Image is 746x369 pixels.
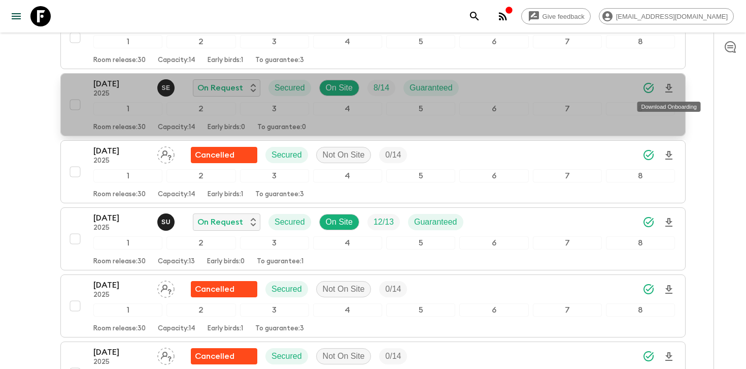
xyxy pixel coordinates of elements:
[537,13,590,20] span: Give feedback
[60,6,686,69] button: [DATE]2025Assign pack leaderFlash Pack cancellationSecuredNot On SiteTrip Fill12345678Room releas...
[386,236,455,250] div: 5
[60,274,686,337] button: [DATE]2025Assign pack leaderFlash Pack cancellationSecuredNot On SiteTrip Fill12345678Room releas...
[374,82,389,94] p: 8 / 14
[379,147,407,163] div: Trip Fill
[313,169,382,182] div: 4
[166,35,235,48] div: 2
[157,213,177,231] button: SU
[272,350,302,362] p: Secured
[157,351,175,359] span: Assign pack leader
[166,236,235,250] div: 2
[195,283,234,295] p: Cancelled
[414,216,457,228] p: Guaranteed
[663,284,675,296] svg: Download Onboarding
[521,8,591,24] a: Give feedback
[208,56,243,65] p: Early birds: 1
[386,169,455,182] div: 5
[663,149,675,162] svg: Download Onboarding
[240,102,309,115] div: 3
[326,216,353,228] p: On Site
[191,281,257,297] div: Flash Pack cancellation
[60,140,686,203] button: [DATE]2025Assign pack leaderFlash Pack cancellationSecuredNot On SiteTrip Fill12345678Room releas...
[93,78,149,90] p: [DATE]
[93,279,149,291] p: [DATE]
[533,236,602,250] div: 7
[386,102,455,115] div: 5
[240,236,309,250] div: 3
[533,303,602,317] div: 7
[240,303,309,317] div: 3
[158,258,195,266] p: Capacity: 13
[158,191,195,199] p: Capacity: 14
[459,102,528,115] div: 6
[255,191,304,199] p: To guarantee: 3
[93,258,146,266] p: Room release: 30
[257,258,303,266] p: To guarantee: 1
[316,281,371,297] div: Not On Site
[663,351,675,363] svg: Download Onboarding
[323,350,365,362] p: Not On Site
[157,149,175,158] span: Assign pack leader
[374,216,394,228] p: 12 / 13
[323,283,365,295] p: Not On Site
[6,6,26,26] button: menu
[93,212,149,224] p: [DATE]
[313,303,382,317] div: 4
[157,217,177,225] span: Sefa Uz
[255,56,304,65] p: To guarantee: 3
[326,82,353,94] p: On Site
[93,145,149,157] p: [DATE]
[197,82,243,94] p: On Request
[386,35,455,48] div: 5
[197,216,243,228] p: On Request
[157,82,177,90] span: Süleyman Erköse
[166,169,235,182] div: 2
[642,350,655,362] svg: Synced Successfully
[158,325,195,333] p: Capacity: 14
[195,350,234,362] p: Cancelled
[208,124,245,132] p: Early birds: 0
[385,350,401,362] p: 0 / 14
[157,79,177,97] button: SE
[533,169,602,182] div: 7
[195,149,234,161] p: Cancelled
[533,102,602,115] div: 7
[459,35,528,48] div: 6
[379,348,407,364] div: Trip Fill
[257,124,306,132] p: To guarantee: 0
[275,82,305,94] p: Secured
[161,218,171,226] p: S U
[611,13,733,20] span: [EMAIL_ADDRESS][DOMAIN_NAME]
[208,191,243,199] p: Early birds: 1
[265,348,308,364] div: Secured
[166,303,235,317] div: 2
[316,147,371,163] div: Not On Site
[313,35,382,48] div: 4
[191,348,257,364] div: Flash Pack cancellation
[93,224,149,232] p: 2025
[93,303,162,317] div: 1
[637,102,701,112] div: Download Onboarding
[313,102,382,115] div: 4
[316,348,371,364] div: Not On Site
[158,124,195,132] p: Capacity: 14
[255,325,304,333] p: To guarantee: 3
[166,102,235,115] div: 2
[459,169,528,182] div: 6
[240,169,309,182] div: 3
[642,283,655,295] svg: Synced Successfully
[599,8,734,24] div: [EMAIL_ADDRESS][DOMAIN_NAME]
[208,325,243,333] p: Early birds: 1
[606,303,675,317] div: 8
[60,73,686,136] button: [DATE]2025Süleyman ErköseOn RequestSecuredOn SiteTrip FillGuaranteed12345678Room release:30Capaci...
[385,283,401,295] p: 0 / 14
[642,149,655,161] svg: Synced Successfully
[268,214,311,230] div: Secured
[459,236,528,250] div: 6
[191,147,257,163] div: Flash Pack cancellation
[93,124,146,132] p: Room release: 30
[663,217,675,229] svg: Download Onboarding
[385,149,401,161] p: 0 / 14
[93,191,146,199] p: Room release: 30
[323,149,365,161] p: Not On Site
